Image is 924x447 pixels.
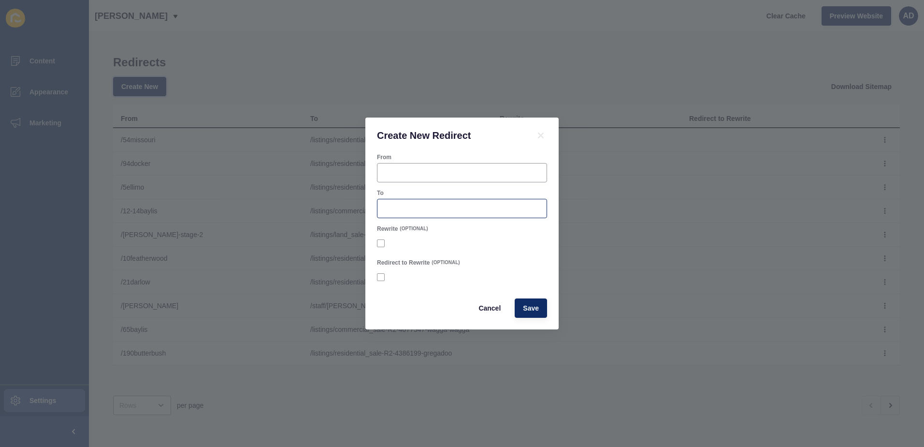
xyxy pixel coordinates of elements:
[377,189,384,197] label: To
[400,225,428,232] span: (OPTIONAL)
[377,225,398,233] label: Rewrite
[377,259,430,267] label: Redirect to Rewrite
[377,129,523,142] h1: Create New Redirect
[515,298,547,318] button: Save
[432,259,460,266] span: (OPTIONAL)
[523,303,539,313] span: Save
[377,153,391,161] label: From
[478,303,501,313] span: Cancel
[470,298,509,318] button: Cancel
